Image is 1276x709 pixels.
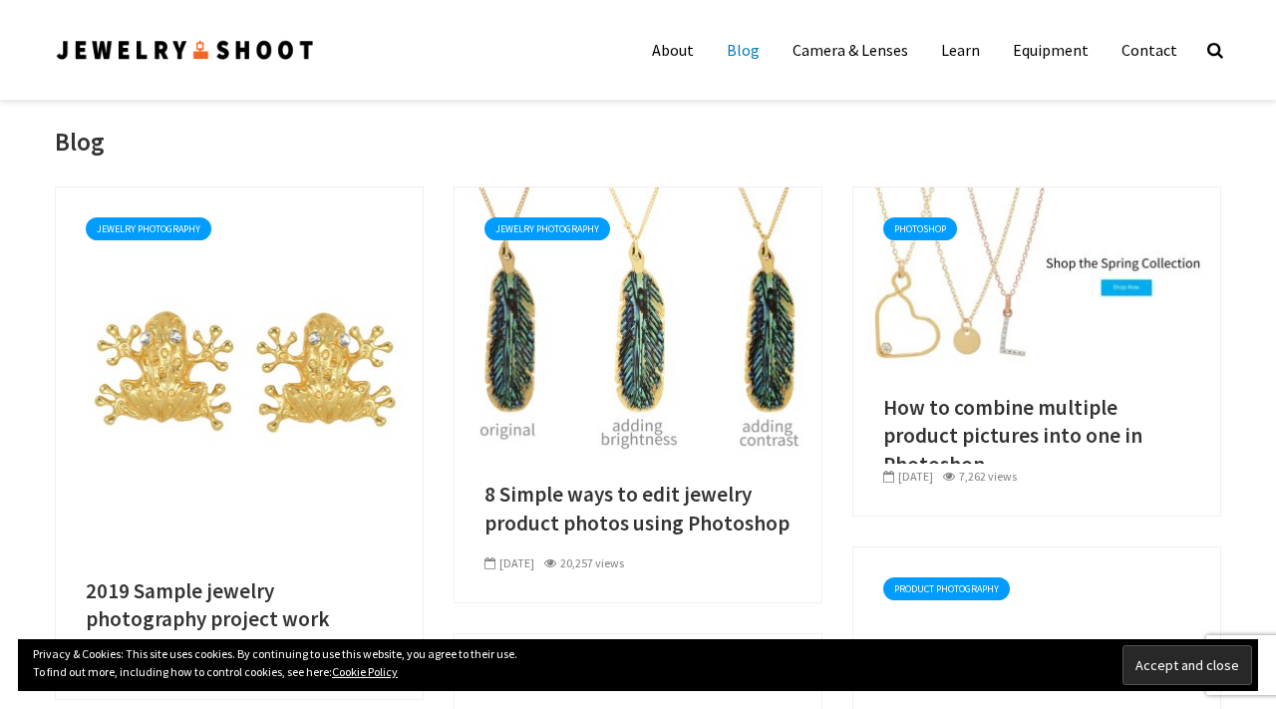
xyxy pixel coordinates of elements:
[484,481,792,537] a: 8 Simple ways to edit jewelry product photos using Photoshop
[332,664,398,679] a: Cookie Policy
[712,30,775,70] a: Blog
[883,394,1190,480] a: How to combine multiple product pictures into one in Photoshop
[86,577,393,634] a: 2019 Sample jewelry photography project work
[55,37,316,64] img: Jewelry Photographer Bay Area - San Francisco | Nationwide via Mail
[455,310,821,330] a: 8 Simple ways to edit jewelry product photos using Photoshop
[484,217,610,240] a: Jewelry Photography
[853,267,1220,287] a: How to combine multiple product pictures into one in Photoshop
[56,359,423,379] a: 2019 Sample jewelry photography project work
[86,217,211,240] a: Jewelry Photography
[778,30,923,70] a: Camera & Lenses
[544,554,624,572] div: 20,257 views
[998,30,1104,70] a: Equipment
[55,126,105,159] h1: Blog
[883,217,957,240] a: Photoshop
[18,639,1258,691] div: Privacy & Cookies: This site uses cookies. By continuing to use this website, you agree to their ...
[484,555,534,570] span: [DATE]
[943,468,1017,486] div: 7,262 views
[883,577,1010,600] a: Product Photography
[1107,30,1192,70] a: Contact
[926,30,995,70] a: Learn
[883,469,933,484] span: [DATE]
[637,30,709,70] a: About
[1122,645,1252,685] input: Accept and close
